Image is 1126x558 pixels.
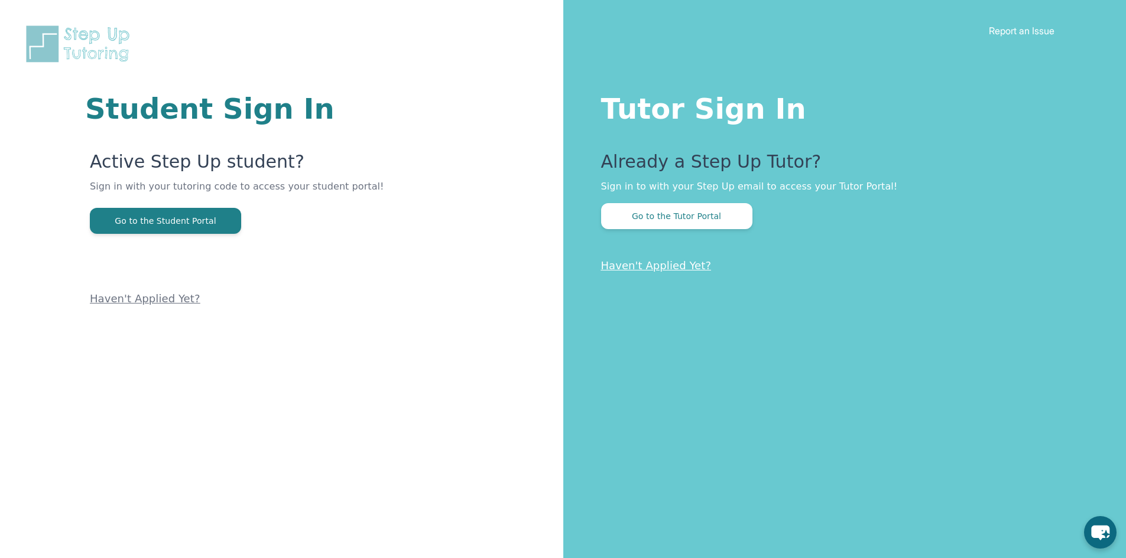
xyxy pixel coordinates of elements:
a: Go to the Student Portal [90,215,241,226]
img: Step Up Tutoring horizontal logo [24,24,137,64]
a: Haven't Applied Yet? [601,259,712,272]
p: Sign in to with your Step Up email to access your Tutor Portal! [601,180,1079,194]
button: chat-button [1084,516,1117,549]
a: Report an Issue [989,25,1054,37]
p: Active Step Up student? [90,151,421,180]
a: Haven't Applied Yet? [90,292,200,305]
p: Sign in with your tutoring code to access your student portal! [90,180,421,208]
h1: Tutor Sign In [601,90,1079,123]
a: Go to the Tutor Portal [601,210,752,221]
button: Go to the Student Portal [90,208,241,234]
p: Already a Step Up Tutor? [601,151,1079,180]
h1: Student Sign In [85,94,421,123]
button: Go to the Tutor Portal [601,203,752,229]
